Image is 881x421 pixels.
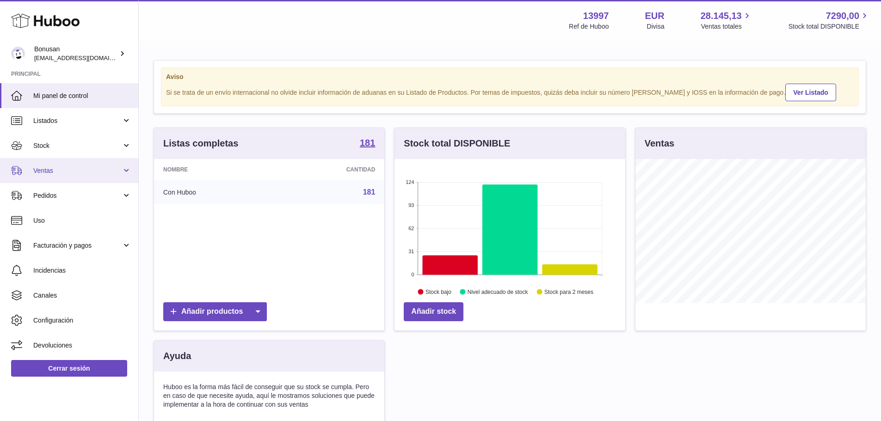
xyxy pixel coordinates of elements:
h3: Ventas [645,137,674,150]
span: Devoluciones [33,341,131,350]
div: Bonusan [34,45,117,62]
a: Añadir productos [163,302,267,321]
span: Facturación y pagos [33,241,122,250]
a: 181 [363,188,376,196]
span: Uso [33,216,131,225]
span: 28.145,13 [701,10,742,22]
td: Con Huboo [154,180,274,204]
text: 124 [406,179,414,185]
img: info@bonusan.es [11,47,25,61]
span: Ventas totales [701,22,752,31]
th: Nombre [154,159,274,180]
span: Configuración [33,316,131,325]
span: Canales [33,291,131,300]
strong: Aviso [166,73,854,81]
span: Pedidos [33,191,122,200]
span: Listados [33,116,122,125]
a: 7290,00 Stock total DISPONIBLE [789,10,870,31]
span: Stock [33,141,122,150]
text: Stock para 2 meses [544,289,593,295]
a: Añadir stock [404,302,463,321]
span: 7290,00 [826,10,859,22]
div: Divisa [647,22,665,31]
text: 62 [409,226,414,231]
h3: Stock total DISPONIBLE [404,137,510,150]
span: Mi panel de control [33,92,131,100]
a: 28.145,13 Ventas totales [701,10,752,31]
strong: EUR [645,10,664,22]
strong: 181 [360,138,375,147]
strong: 13997 [583,10,609,22]
span: Ventas [33,166,122,175]
span: Incidencias [33,266,131,275]
text: 31 [409,249,414,254]
text: 0 [412,272,414,277]
h3: Listas completas [163,137,238,150]
div: Si se trata de un envío internacional no olvide incluir información de aduanas en su Listado de P... [166,82,854,101]
div: Ref de Huboo [569,22,609,31]
a: 181 [360,138,375,149]
h3: Ayuda [163,350,191,362]
p: Huboo es la forma más fácil de conseguir que su stock se cumpla. Pero en caso de que necesite ayu... [163,383,375,409]
th: Cantidad [274,159,385,180]
span: Stock total DISPONIBLE [789,22,870,31]
text: Stock bajo [425,289,451,295]
a: Cerrar sesión [11,360,127,377]
text: Nivel adecuado de stock [468,289,529,295]
a: Ver Listado [785,84,836,101]
text: 93 [409,202,414,208]
span: [EMAIL_ADDRESS][DOMAIN_NAME] [34,54,136,61]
